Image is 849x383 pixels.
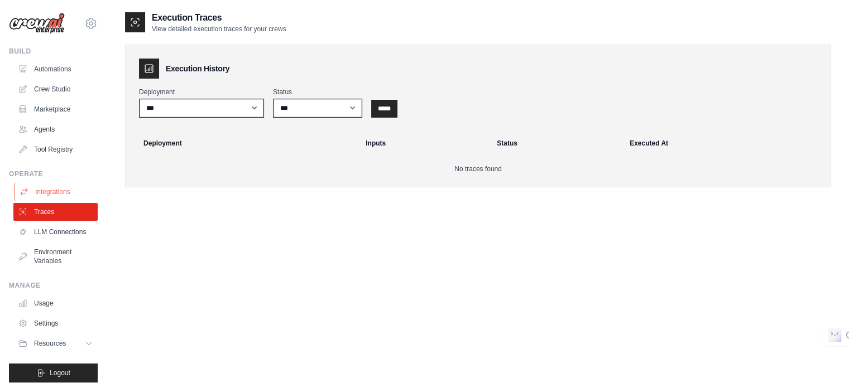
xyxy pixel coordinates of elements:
[273,88,362,96] label: Status
[9,47,98,56] div: Build
[9,281,98,290] div: Manage
[13,80,98,98] a: Crew Studio
[13,243,98,270] a: Environment Variables
[166,63,229,74] h3: Execution History
[130,131,359,156] th: Deployment
[13,100,98,118] a: Marketplace
[9,363,98,382] button: Logout
[359,131,490,156] th: Inputs
[490,131,623,156] th: Status
[13,334,98,352] button: Resources
[13,314,98,332] a: Settings
[50,369,70,377] span: Logout
[139,88,264,96] label: Deployment
[152,25,286,33] p: View detailed execution traces for your crews
[623,131,826,156] th: Executed At
[9,169,98,178] div: Operate
[13,294,98,312] a: Usage
[34,339,66,348] span: Resources
[139,164,817,173] p: No traces found
[152,11,286,25] h2: Execution Traces
[13,60,98,78] a: Automations
[9,13,65,34] img: Logo
[13,120,98,138] a: Agents
[15,183,99,201] a: Integrations
[13,223,98,241] a: LLM Connections
[13,140,98,158] a: Tool Registry
[13,203,98,221] a: Traces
